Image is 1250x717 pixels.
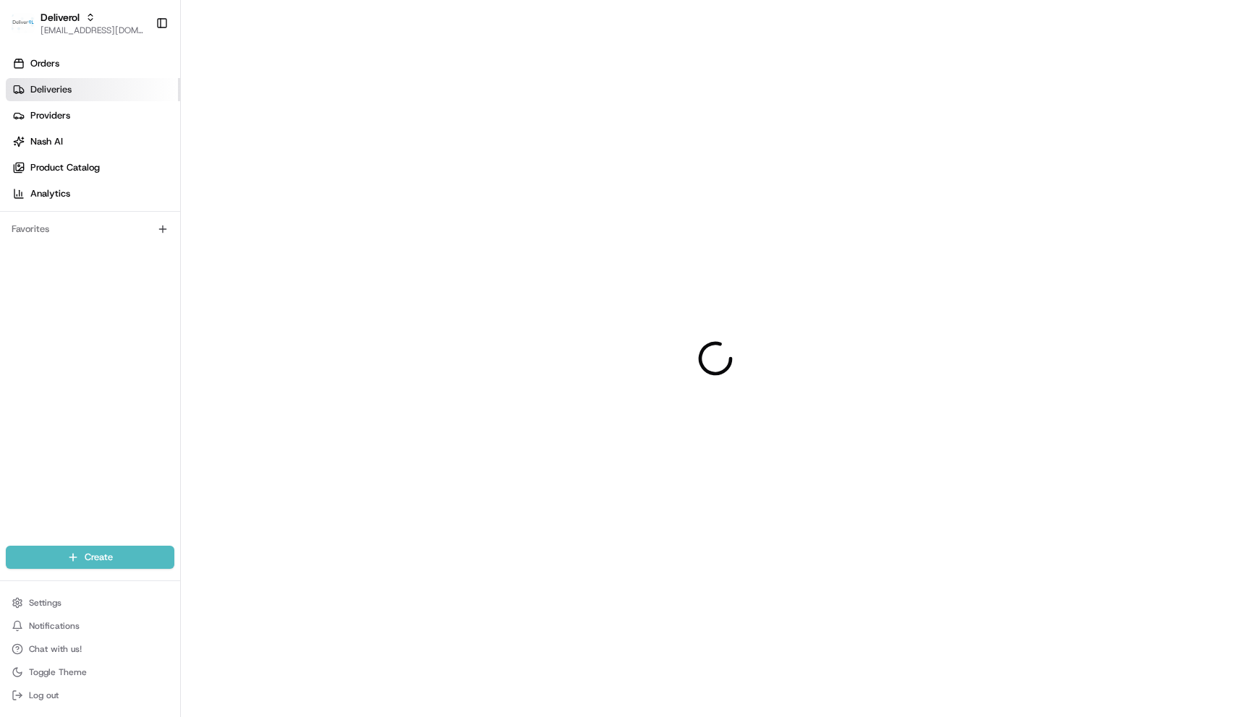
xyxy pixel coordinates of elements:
a: Providers [6,104,180,127]
a: Nash AI [6,130,180,153]
input: Clear [38,93,239,108]
div: 📗 [14,211,26,223]
a: 💻API Documentation [116,204,238,230]
a: Powered byPylon [102,244,175,256]
span: Deliveries [30,83,72,96]
button: Create [6,546,174,569]
div: 💻 [122,211,134,223]
span: Orders [30,57,59,70]
img: Deliverol [12,13,35,33]
button: DeliverolDeliverol[EMAIL_ADDRESS][DOMAIN_NAME] [6,6,150,40]
div: Start new chat [49,138,237,153]
a: Deliveries [6,78,180,101]
span: Log out [29,690,59,701]
span: API Documentation [137,210,232,224]
button: Deliverol [41,10,80,25]
span: Chat with us! [29,643,82,655]
span: Product Catalog [30,161,100,174]
a: Orders [6,52,180,75]
span: Analytics [30,187,70,200]
div: Favorites [6,218,174,241]
a: Analytics [6,182,180,205]
button: Settings [6,593,174,613]
span: Knowledge Base [29,210,111,224]
button: Toggle Theme [6,662,174,682]
span: Nash AI [30,135,63,148]
a: Product Catalog [6,156,180,179]
button: Chat with us! [6,639,174,659]
span: Providers [30,109,70,122]
span: Toggle Theme [29,666,87,678]
button: Start new chat [246,142,263,160]
img: Nash [14,14,43,43]
button: [EMAIL_ADDRESS][DOMAIN_NAME] [41,25,144,36]
button: Notifications [6,616,174,636]
span: Settings [29,597,61,609]
span: Notifications [29,620,80,632]
span: Pylon [144,245,175,256]
span: Create [85,551,113,564]
a: 📗Knowledge Base [9,204,116,230]
div: We're available if you need us! [49,153,183,164]
img: 1736555255976-a54dd68f-1ca7-489b-9aae-adbdc363a1c4 [14,138,41,164]
button: Log out [6,685,174,705]
p: Welcome 👋 [14,58,263,81]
